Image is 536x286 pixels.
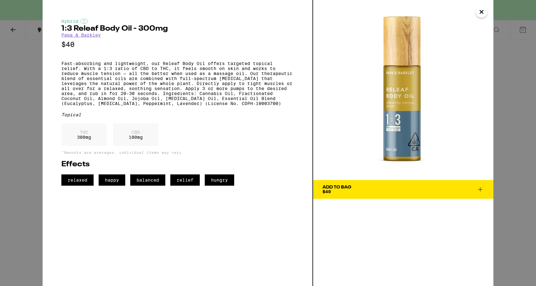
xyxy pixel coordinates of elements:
[61,25,294,33] h2: 1:3 Releaf Body Oil - 300mg
[77,130,91,135] p: THC
[322,189,331,194] span: $40
[130,174,165,186] span: balanced
[61,161,294,168] h2: Effects
[61,19,294,24] div: Hybrid
[205,174,234,186] span: hungry
[61,174,94,186] span: relaxed
[476,6,487,18] button: Close
[129,130,143,135] p: CBD
[61,41,294,48] p: $40
[61,33,101,38] a: Papa & Barkley
[80,19,88,24] img: hybridColor.svg
[61,112,294,117] div: Topical
[170,174,200,186] span: relief
[61,61,294,106] p: Fast-absorbing and lightweight, our Releaf Body Oil offers targeted topical relief. With a 1:3 ra...
[4,4,45,9] span: Hi. Need any help?
[313,180,493,199] button: Add To Bag$40
[322,185,351,189] div: Add To Bag
[113,123,158,146] div: 100 mg
[61,150,294,154] p: *Amounts are averages, individual items may vary.
[99,174,125,186] span: happy
[61,123,107,146] div: 300 mg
